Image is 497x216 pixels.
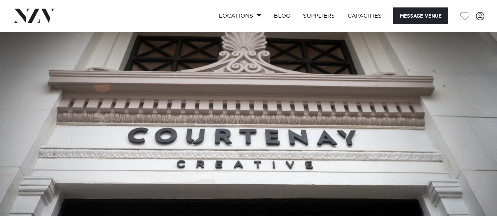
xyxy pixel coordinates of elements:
[297,7,341,24] a: SUPPLIERS
[341,7,388,24] a: Capacities
[13,9,55,23] img: nzv-logo.png
[393,7,448,24] button: Message Venue
[213,7,268,24] a: Locations
[268,7,297,24] a: BLOG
